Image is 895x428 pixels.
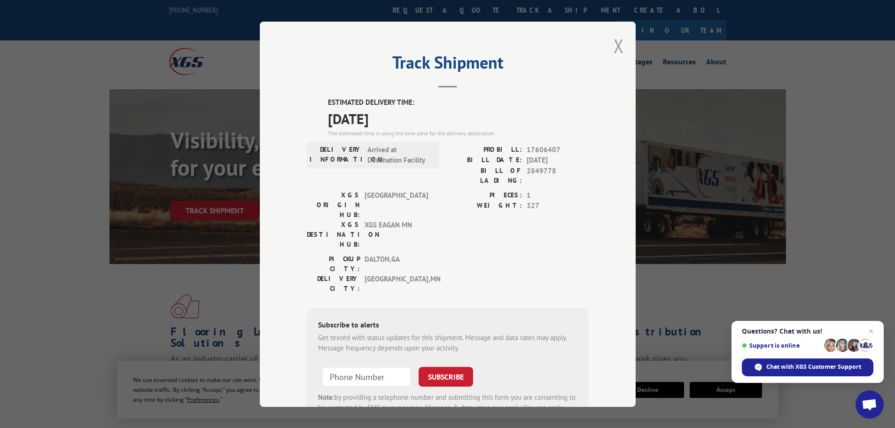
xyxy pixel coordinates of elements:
span: [GEOGRAPHIC_DATA] , MN [365,273,428,293]
span: 1 [527,190,589,201]
label: BILL OF LADING: [448,165,522,185]
button: Close modal [614,33,624,58]
label: PROBILL: [448,144,522,155]
div: The estimated time is using the time zone for the delivery destination. [328,129,589,137]
label: XGS ORIGIN HUB: [307,190,360,219]
label: DELIVERY INFORMATION: [310,144,363,165]
span: [GEOGRAPHIC_DATA] [365,190,428,219]
label: BILL DATE: [448,155,522,166]
div: by providing a telephone number and submitting this form you are consenting to be contacted by SM... [318,392,577,424]
div: Subscribe to alerts [318,319,577,332]
span: DALTON , GA [365,254,428,273]
span: 327 [527,201,589,211]
label: PICKUP CITY: [307,254,360,273]
label: PIECES: [448,190,522,201]
label: XGS DESTINATION HUB: [307,219,360,249]
span: Questions? Chat with us! [742,327,873,335]
span: 17606407 [527,144,589,155]
div: Get texted with status updates for this shipment. Message and data rates may apply. Message frequ... [318,332,577,353]
label: ESTIMATED DELIVERY TIME: [328,97,589,108]
input: Phone Number [322,366,411,386]
span: Chat with XGS Customer Support [766,363,861,371]
strong: Note: [318,392,335,401]
span: [DATE] [328,108,589,129]
label: DELIVERY CITY: [307,273,360,293]
div: Open chat [856,390,884,419]
span: XGS EAGAN MN [365,219,428,249]
span: Arrived at Destination Facility [367,144,431,165]
span: 2849778 [527,165,589,185]
label: WEIGHT: [448,201,522,211]
h2: Track Shipment [307,56,589,74]
span: Support is online [742,342,821,349]
button: SUBSCRIBE [419,366,473,386]
span: [DATE] [527,155,589,166]
div: Chat with XGS Customer Support [742,358,873,376]
span: Close chat [865,326,877,337]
